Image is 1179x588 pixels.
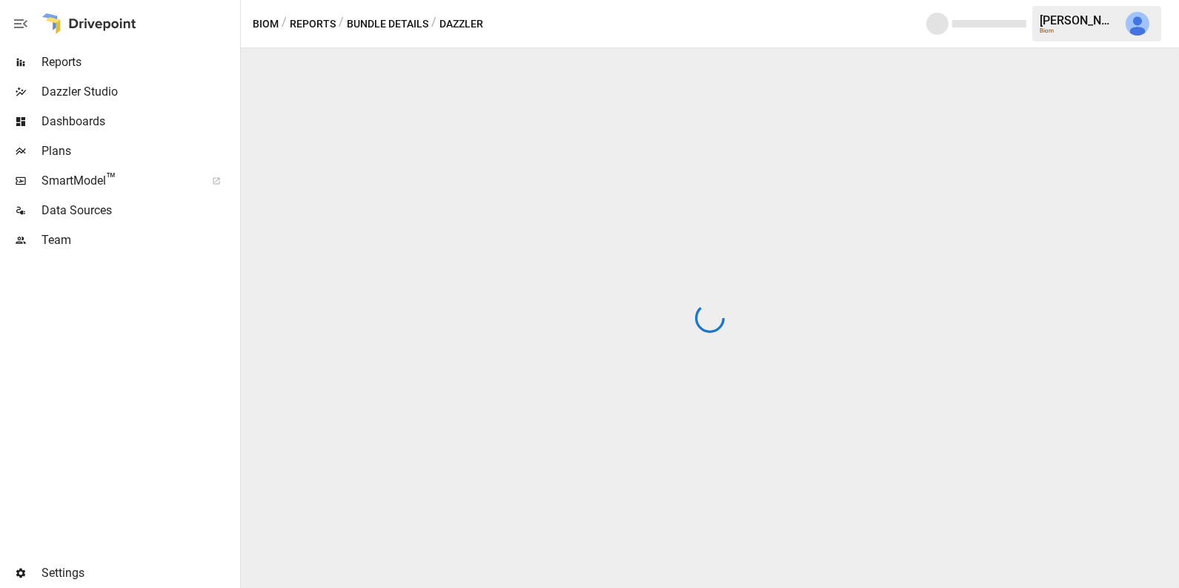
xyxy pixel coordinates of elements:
button: Reports [290,15,336,33]
div: / [339,15,344,33]
span: Team [41,231,237,249]
button: Julie Wilton [1117,3,1158,44]
span: SmartModel [41,172,196,190]
span: Dashboards [41,113,237,131]
span: Dazzler Studio [41,83,237,101]
span: Plans [41,142,237,160]
img: Julie Wilton [1126,12,1149,36]
div: [PERSON_NAME] [1040,13,1117,27]
div: / [282,15,287,33]
button: Bundle Details [347,15,428,33]
span: ™ [106,170,116,188]
span: Data Sources [41,202,237,219]
button: Biom [253,15,279,33]
span: Reports [41,53,237,71]
div: Biom [1040,27,1117,34]
div: / [431,15,436,33]
span: Settings [41,564,237,582]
